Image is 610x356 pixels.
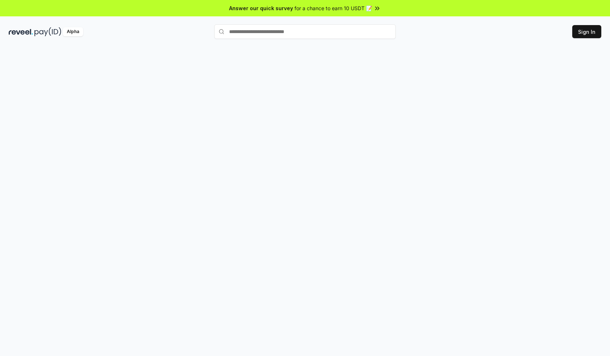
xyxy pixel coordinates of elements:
[572,25,601,38] button: Sign In
[294,4,372,12] span: for a chance to earn 10 USDT 📝
[229,4,293,12] span: Answer our quick survey
[9,27,33,36] img: reveel_dark
[63,27,83,36] div: Alpha
[34,27,61,36] img: pay_id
